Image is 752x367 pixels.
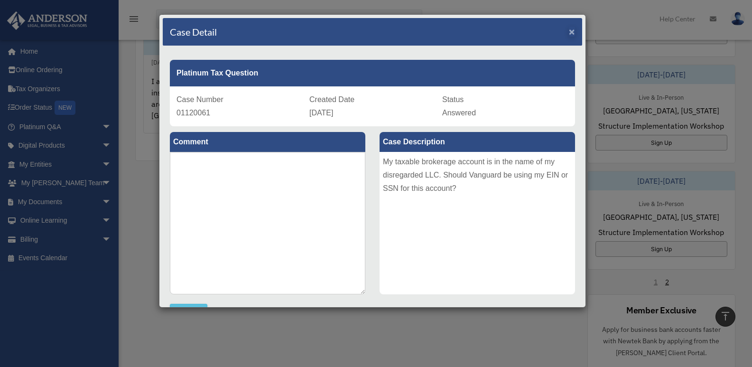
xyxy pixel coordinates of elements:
span: Created Date [309,95,354,104]
span: 01120061 [176,109,210,117]
button: Close [569,27,575,37]
label: Case Description [380,132,575,152]
div: Platinum Tax Question [170,60,575,86]
span: × [569,26,575,37]
h4: Case Detail [170,25,217,38]
button: Comment [170,304,207,318]
label: Comment [170,132,365,152]
div: My taxable brokerage account is in the name of my disregarded LLC. Should Vanguard be using my EI... [380,152,575,294]
span: [DATE] [309,109,333,117]
span: Answered [442,109,476,117]
span: Case Number [176,95,223,104]
span: Status [442,95,464,104]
